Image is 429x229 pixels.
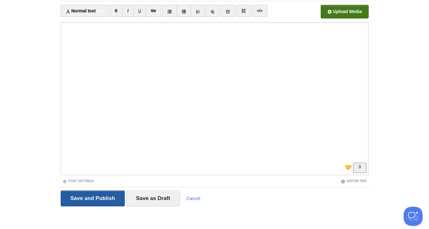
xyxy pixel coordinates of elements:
a: I [122,5,133,17]
del: Str [151,9,156,13]
input: Save as Draft [126,190,180,206]
a: Post Settings [63,179,94,183]
a: B [110,5,123,17]
a: Editor Tips [341,179,367,183]
a: U [133,5,146,17]
input: Save and Publish [61,190,125,206]
a: Str [146,5,161,17]
span: Normal text [66,8,96,13]
img: pagebreak-icon.png [241,9,246,13]
iframe: Help Scout Beacon - Open [404,207,423,226]
a: Cancel [186,196,200,201]
a: </> [252,5,267,17]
